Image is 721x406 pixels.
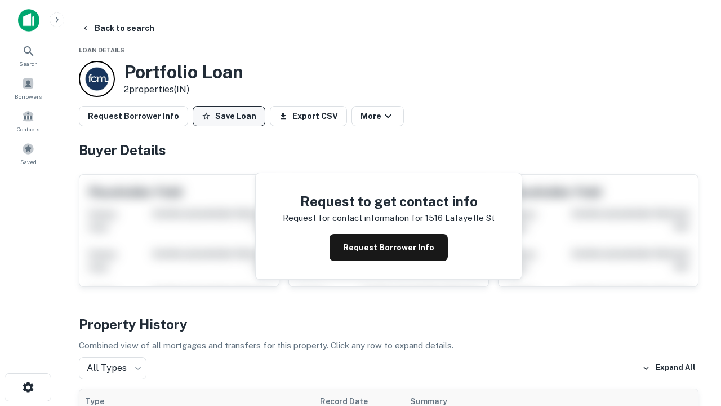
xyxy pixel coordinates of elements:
a: Saved [3,138,53,169]
h4: Property History [79,314,698,334]
a: Search [3,40,53,70]
a: Contacts [3,105,53,136]
img: capitalize-icon.png [18,9,39,32]
button: Back to search [77,18,159,38]
button: Request Borrower Info [330,234,448,261]
button: Request Borrower Info [79,106,188,126]
iframe: Chat Widget [665,280,721,334]
span: Borrowers [15,92,42,101]
button: Expand All [639,360,698,377]
p: Request for contact information for [283,211,423,225]
span: Contacts [17,125,39,134]
button: Export CSV [270,106,347,126]
h3: Portfolio Loan [124,61,243,83]
span: Loan Details [79,47,124,54]
span: Saved [20,157,37,166]
span: Search [19,59,38,68]
div: All Types [79,357,146,379]
p: Combined view of all mortgages and transfers for this property. Click any row to expand details. [79,339,698,352]
h4: Request to get contact info [283,191,495,211]
p: 2 properties (IN) [124,83,243,96]
button: Save Loan [193,106,265,126]
button: More [351,106,404,126]
h4: Buyer Details [79,140,698,160]
a: Borrowers [3,73,53,103]
p: 1516 lafayette st [425,211,495,225]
